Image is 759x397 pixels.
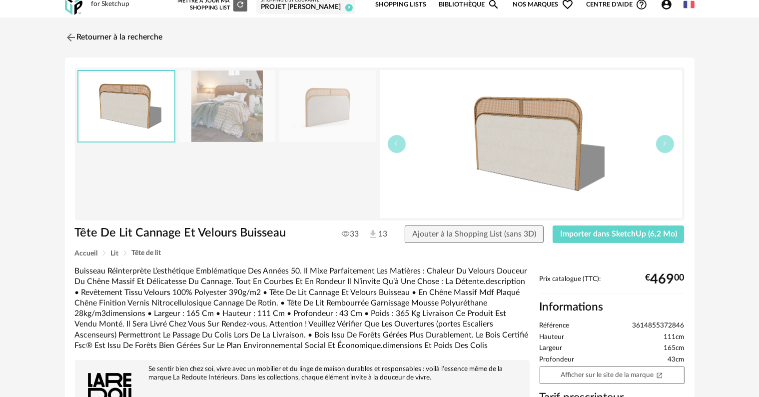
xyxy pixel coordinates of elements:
div: € 00 [646,275,685,283]
button: Importer dans SketchUp (6,2 Mo) [553,225,685,243]
img: svg+xml;base64,PHN2ZyB3aWR0aD0iMjQiIGhlaWdodD0iMjQiIHZpZXdCb3g9IjAgMCAyNCAyNCIgZmlsbD0ibm9uZSIgeG... [65,31,77,43]
span: 165cm [664,344,685,353]
img: thumbnail.png [78,71,174,141]
div: Projet [PERSON_NAME] [261,3,351,12]
span: 469 [651,275,675,283]
img: thumbnail.png [380,70,682,218]
span: 111cm [664,333,685,342]
span: Ajouter à la Shopping List (sans 3D) [412,230,536,238]
div: Prix catalogue (TTC): [540,275,685,293]
a: Afficher sur le site de la marqueOpen In New icon [540,366,685,384]
div: Buisseau Réinterprète L’esthétique Emblématique Des Années 50. Il Mixe Parfaitement Les Matières ... [75,266,530,351]
div: Breadcrumb [75,249,685,257]
span: Profondeur [540,355,575,364]
img: Téléchargements [368,229,378,239]
span: 13 [368,229,386,240]
span: Open In New icon [656,371,663,378]
span: Largeur [540,344,563,353]
span: Importer dans SketchUp (6,2 Mo) [560,230,677,238]
span: 3614855372846 [633,321,685,330]
span: 43cm [668,355,685,364]
span: Hauteur [540,333,565,342]
span: Référence [540,321,570,330]
a: Retourner à la recherche [65,26,163,48]
span: 9 [345,4,353,11]
span: 33 [342,229,359,239]
h2: Informations [540,300,685,314]
span: Accueil [75,250,98,257]
span: Tête de lit [132,249,161,256]
img: ba46ac80bfdd7aeea230cb5f2eb801e4.jpg [178,70,275,142]
button: Ajouter à la Shopping List (sans 3D) [405,225,544,243]
span: Lit [111,250,119,257]
div: Se sentir bien chez soi, vivre avec un mobilier et du linge de maison durables et responsables : ... [80,365,525,382]
img: 44bef6bcbc6c71592ec4e0038001a520.jpg [279,70,376,142]
h1: Tête De Lit Cannage Et Velours Buisseau [75,225,323,241]
span: Refresh icon [236,1,245,7]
